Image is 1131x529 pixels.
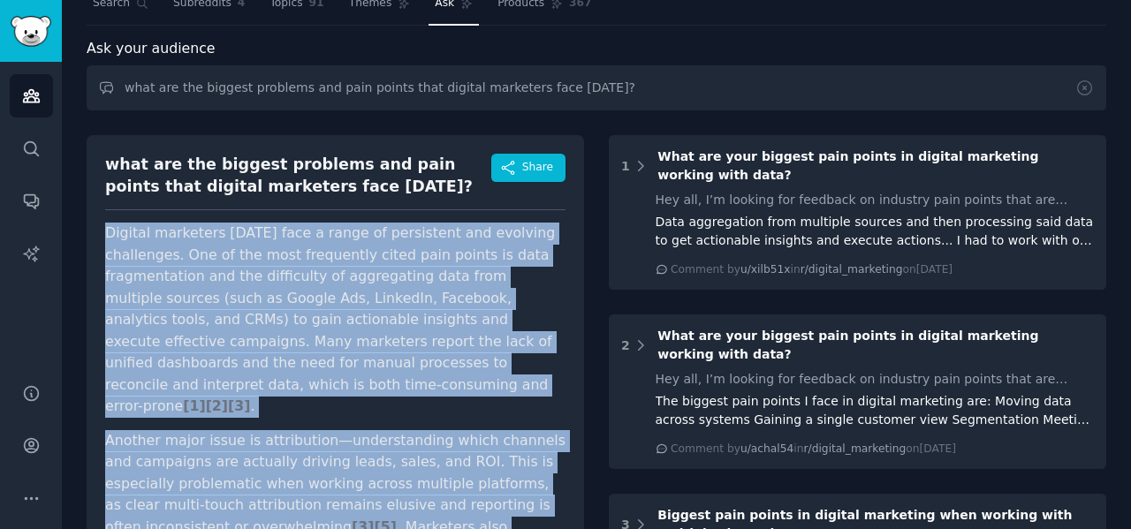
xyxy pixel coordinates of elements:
span: u/achal54 [740,442,793,455]
span: r/digital_marketing [801,263,903,276]
div: Comment by in on [DATE] [671,262,953,278]
span: [ 2 ] [206,397,228,414]
span: Share [522,160,553,176]
button: Share [491,154,565,182]
span: Ask your audience [87,38,216,60]
span: What are your biggest pain points in digital marketing working with data? [657,329,1038,361]
div: Data aggregation from multiple sources and then processing said data to get actionable insights a... [656,213,1095,250]
div: Hey all, I’m looking for feedback on industry pain points that are common for digital marketers i... [656,191,1095,209]
div: Comment by in on [DATE] [671,442,956,457]
div: 1 [621,157,630,176]
span: [ 1 ] [183,397,205,414]
span: u/xilb51x [740,263,791,276]
img: GummySearch logo [11,16,51,47]
div: 2 [621,336,630,355]
p: Digital marketers [DATE] face a range of persistent and evolving challenges. One of the most freq... [105,223,565,418]
div: what are the biggest problems and pain points that digital marketers face [DATE]? [105,154,491,197]
span: What are your biggest pain points in digital marketing working with data? [657,149,1038,182]
div: Hey all, I’m looking for feedback on industry pain points that are common for digital marketers i... [656,370,1095,389]
span: [ 3 ] [228,397,250,414]
span: r/digital_marketing [804,442,907,455]
input: Ask this audience a question... [87,65,1106,110]
div: The biggest pain points I face in digital marketing are: Moving data across systems Gaining a sin... [656,392,1095,429]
